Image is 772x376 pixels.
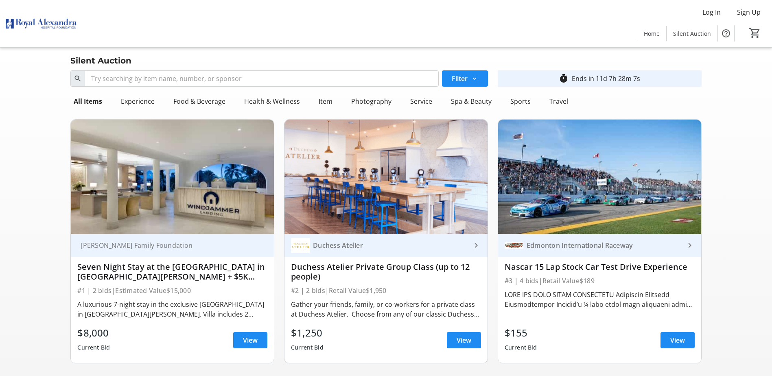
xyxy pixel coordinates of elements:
[448,93,495,109] div: Spa & Beauty
[442,70,488,87] button: Filter
[284,120,488,234] img: Duchess Atelier Private Group Class (up to 12 people)
[457,335,471,345] span: View
[718,25,734,42] button: Help
[559,74,569,83] mat-icon: timer_outline
[452,74,468,83] span: Filter
[702,7,721,17] span: Log In
[291,340,324,355] div: Current Bid
[737,7,761,17] span: Sign Up
[505,340,537,355] div: Current Bid
[291,299,481,319] div: Gather your friends, family, or co-workers for a private class at Duchess Atelier. Choose from an...
[77,262,267,282] div: Seven Night Stay at the [GEOGRAPHIC_DATA] in [GEOGRAPHIC_DATA][PERSON_NAME] + $5K Travel Voucher
[407,93,435,109] div: Service
[170,93,229,109] div: Food & Beverage
[348,93,395,109] div: Photography
[77,326,110,340] div: $8,000
[505,236,523,255] img: Edmonton International Raceway
[637,26,666,41] a: Home
[696,6,727,19] button: Log In
[291,285,481,296] div: #2 | 2 bids | Retail Value $1,950
[77,241,258,249] div: [PERSON_NAME] Family Foundation
[505,290,695,309] div: LORE IPS DOLO SITAM CONSECTETU Adipiscin Elitsedd Eiusmodtempor Incidid’u ¼ labo etdol magn aliqu...
[5,3,77,44] img: Royal Alexandra Hospital Foundation's Logo
[670,335,685,345] span: View
[572,74,640,83] div: Ends in 11d 7h 28m 7s
[667,26,717,41] a: Silent Auction
[673,29,711,38] span: Silent Auction
[507,93,534,109] div: Sports
[315,93,336,109] div: Item
[730,6,767,19] button: Sign Up
[447,332,481,348] a: View
[546,93,571,109] div: Travel
[71,120,274,234] img: Seven Night Stay at the Windjammer Landing Resort in St. Lucia + $5K Travel Voucher
[291,236,310,255] img: Duchess Atelier
[241,93,303,109] div: Health & Wellness
[505,326,537,340] div: $155
[310,241,471,249] div: Duchess Atelier
[243,335,258,345] span: View
[498,120,701,234] img: Nascar 15 Lap Stock Car Test Drive Experience
[77,340,110,355] div: Current Bid
[505,262,695,272] div: Nascar 15 Lap Stock Car Test Drive Experience
[77,299,267,319] div: A luxurious 7-night stay in the exclusive [GEOGRAPHIC_DATA] in [GEOGRAPHIC_DATA][PERSON_NAME]. Vi...
[66,54,136,67] div: Silent Auction
[644,29,660,38] span: Home
[685,240,695,250] mat-icon: keyboard_arrow_right
[77,285,267,296] div: #1 | 2 bids | Estimated Value $15,000
[505,275,695,286] div: #3 | 4 bids | Retail Value $189
[523,241,685,249] div: Edmonton International Raceway
[660,332,695,348] a: View
[233,332,267,348] a: View
[284,234,488,257] a: Duchess AtelierDuchess Atelier
[471,240,481,250] mat-icon: keyboard_arrow_right
[70,93,105,109] div: All Items
[291,262,481,282] div: Duchess Atelier Private Group Class (up to 12 people)
[118,93,158,109] div: Experience
[748,26,762,40] button: Cart
[498,234,701,257] a: Edmonton International RacewayEdmonton International Raceway
[291,326,324,340] div: $1,250
[85,70,438,87] input: Try searching by item name, number, or sponsor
